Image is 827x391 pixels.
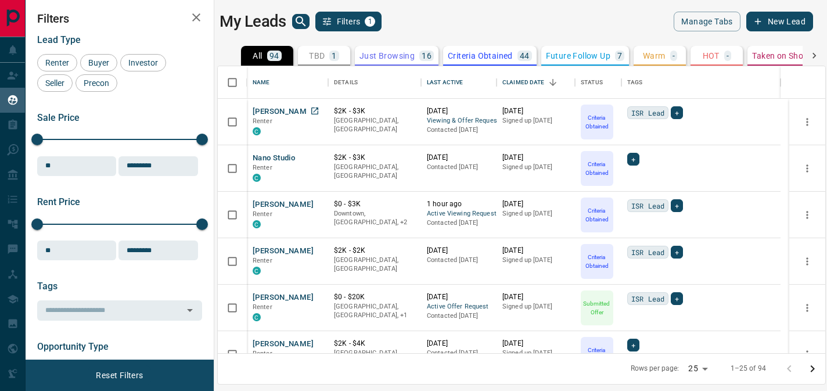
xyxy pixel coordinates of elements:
span: Renter [253,257,272,264]
p: $2K - $3K [334,106,415,116]
div: Name [247,66,328,99]
div: + [671,199,683,212]
p: $0 - $3K [334,199,415,209]
span: Active Offer Request [427,302,491,312]
h2: Filters [37,12,202,26]
p: - [673,52,675,60]
button: New Lead [746,12,813,31]
p: $2K - $3K [334,153,415,163]
button: more [799,113,816,131]
p: 94 [269,52,279,60]
button: Open [182,302,198,318]
p: Criteria Obtained [448,52,513,60]
p: $0 - $20K [334,292,415,302]
p: Signed up [DATE] [502,349,569,358]
span: Buyer [84,58,113,67]
div: + [671,106,683,119]
p: [DATE] [502,339,569,349]
button: more [799,160,816,177]
p: [DATE] [427,339,491,349]
div: Tags [627,66,643,99]
div: Precon [75,74,117,92]
p: Criteria Obtained [582,113,612,131]
div: 25 [684,360,711,377]
p: Signed up [DATE] [502,256,569,265]
p: Submitted Offer [582,299,612,317]
div: Renter [37,54,77,71]
p: Signed up [DATE] [502,163,569,172]
p: TBD [309,52,325,60]
p: [DATE] [502,292,569,302]
div: Name [253,66,270,99]
div: Claimed Date [502,66,545,99]
p: $2K - $4K [334,339,415,349]
button: more [799,346,816,363]
p: Contacted [DATE] [427,163,491,172]
span: Renter [253,164,272,171]
p: Criteria Obtained [582,206,612,224]
span: ISR Lead [631,293,664,304]
p: HOT [703,52,720,60]
button: more [799,206,816,224]
a: Open in New Tab [307,103,322,119]
p: Signed up [DATE] [502,209,569,218]
div: + [671,292,683,305]
p: Criteria Obtained [582,160,612,177]
p: [DATE] [502,246,569,256]
span: + [631,153,635,165]
button: Filters1 [315,12,382,31]
div: + [627,153,639,166]
span: Viewing & Offer Request [427,116,491,126]
p: 1 [332,52,336,60]
span: + [675,107,679,119]
p: [DATE] [427,292,491,302]
span: Seller [41,78,69,88]
div: Details [328,66,421,99]
p: [DATE] [427,246,491,256]
div: Tags [621,66,781,99]
p: Contacted [DATE] [427,218,491,228]
p: [GEOGRAPHIC_DATA], [GEOGRAPHIC_DATA] [334,163,415,181]
button: Sort [545,74,561,91]
div: condos.ca [253,267,261,275]
span: Renter [253,303,272,311]
button: [PERSON_NAME] [253,199,314,210]
div: Last Active [427,66,463,99]
p: [DATE] [427,106,491,116]
div: + [671,246,683,259]
div: Buyer [80,54,117,71]
span: Rent Price [37,196,80,207]
button: more [799,253,816,270]
p: 1 hour ago [427,199,491,209]
p: Just Browsing [359,52,415,60]
p: 1–25 of 94 [731,364,766,374]
p: Signed up [DATE] [502,302,569,311]
div: condos.ca [253,313,261,321]
span: Opportunity Type [37,341,109,352]
p: Midtown | Central, Toronto [334,209,415,227]
p: 16 [422,52,432,60]
p: [DATE] [502,106,569,116]
span: ISR Lead [631,107,664,119]
span: Tags [37,281,57,292]
div: condos.ca [253,220,261,228]
span: Renter [253,350,272,357]
div: Seller [37,74,73,92]
p: Criteria Obtained [582,253,612,270]
p: All [253,52,262,60]
p: Rows per page: [631,364,679,374]
span: Renter [253,117,272,125]
span: + [675,200,679,211]
p: [DATE] [502,153,569,163]
button: [PERSON_NAME] [253,292,314,303]
p: Warm [643,52,666,60]
button: [PERSON_NAME] [253,246,314,257]
p: [GEOGRAPHIC_DATA], [GEOGRAPHIC_DATA] [334,116,415,134]
div: Investor [120,54,166,71]
div: condos.ca [253,127,261,135]
span: Renter [253,210,272,218]
div: condos.ca [253,174,261,182]
span: Precon [80,78,113,88]
p: [DATE] [502,199,569,209]
button: [PERSON_NAME] [253,339,314,350]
